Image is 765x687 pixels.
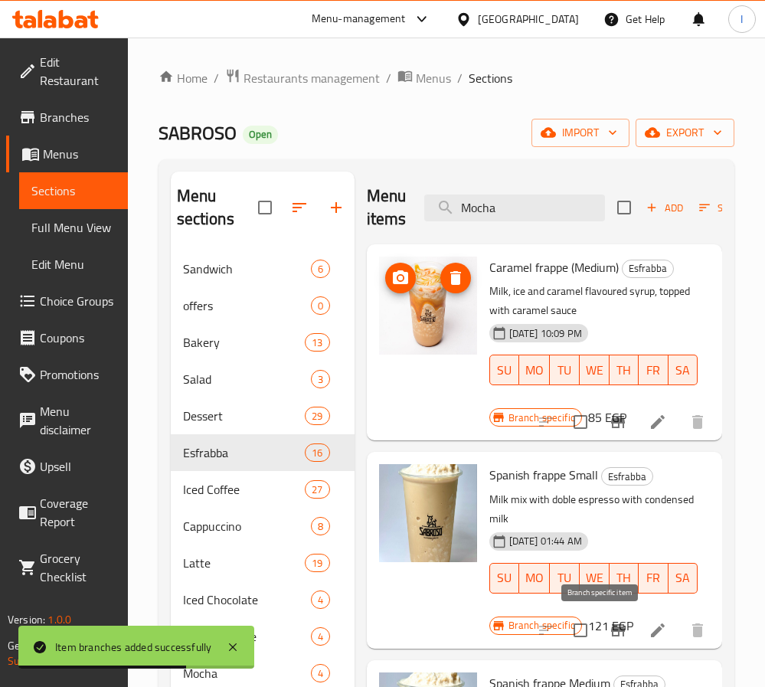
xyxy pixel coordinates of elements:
[305,480,329,499] div: items
[6,319,128,356] a: Coupons
[385,263,416,293] button: upload picture
[244,69,380,87] span: Restaurants management
[19,246,128,283] a: Edit Menu
[469,69,512,87] span: Sections
[214,69,219,87] li: /
[489,463,598,486] span: Spanish frappe Small
[531,119,629,147] button: import
[171,471,355,508] div: Iced Coffee27
[675,567,691,589] span: SA
[556,567,573,589] span: TU
[171,434,355,471] div: Esfrabba16
[669,563,698,594] button: SA
[306,335,329,350] span: 13
[503,326,588,341] span: [DATE] 10:09 PM
[8,636,78,656] span: Get support on:
[243,128,278,141] span: Open
[503,534,588,548] span: [DATE] 01:44 AM
[306,483,329,497] span: 27
[457,69,463,87] li: /
[550,355,579,385] button: TU
[177,185,258,231] h2: Menu sections
[225,68,380,88] a: Restaurants management
[367,185,407,231] h2: Menu items
[183,370,311,388] span: Salad
[496,359,513,381] span: SU
[183,590,311,609] div: Iced Chocolate
[306,409,329,424] span: 29
[183,296,311,315] span: offers
[171,397,355,434] div: Dessert29
[478,11,579,28] div: [GEOGRAPHIC_DATA]
[544,123,617,142] span: import
[312,666,329,681] span: 4
[489,490,698,528] p: Milk mix with doble espresso with condensed milk
[644,199,685,217] span: Add
[519,355,550,385] button: MO
[379,257,477,355] img: Caramel frappe (Medium)
[311,517,330,535] div: items
[8,651,105,671] a: Support.OpsPlatform
[171,361,355,397] div: Salad3
[489,282,698,320] p: Milk, ice and caramel flavoured syrup, topped with caramel sauce
[6,393,128,448] a: Menu disclaimer
[8,610,45,630] span: Version:
[675,359,691,381] span: SA
[645,359,662,381] span: FR
[40,108,116,126] span: Branches
[159,69,208,87] a: Home
[40,457,116,476] span: Upsell
[243,126,278,144] div: Open
[600,404,636,440] button: Branch-specific-item
[550,563,579,594] button: TU
[171,545,355,581] div: Latte19
[602,468,652,486] span: Esfrabba
[6,356,128,393] a: Promotions
[40,329,116,347] span: Coupons
[489,563,519,594] button: SU
[183,333,306,352] span: Bakery
[43,145,116,163] span: Menus
[610,355,639,385] button: TH
[306,556,329,571] span: 19
[616,359,633,381] span: TH
[311,664,330,682] div: items
[171,508,355,545] div: Cappuccino8
[19,172,128,209] a: Sections
[171,618,355,655] div: Hot Chocolate4
[6,283,128,319] a: Choice Groups
[318,189,355,226] button: Add section
[19,209,128,246] a: Full Menu View
[699,199,741,217] span: Sort
[311,627,330,646] div: items
[159,116,237,150] span: SABROSO
[608,191,640,224] span: Select section
[695,196,745,220] button: Sort
[183,480,306,499] span: Iced Coffee
[312,262,329,276] span: 6
[281,189,318,226] span: Sort sections
[502,618,581,633] span: Branch specific
[580,355,610,385] button: WE
[610,563,639,594] button: TH
[600,612,636,649] button: Branch-specific-item
[40,494,116,531] span: Coverage Report
[6,99,128,136] a: Branches
[183,407,306,425] div: Dessert
[556,359,573,381] span: TU
[616,567,633,589] span: TH
[519,563,550,594] button: MO
[159,68,734,88] nav: breadcrumb
[623,260,673,277] span: Esfrabba
[312,372,329,387] span: 3
[648,123,722,142] span: export
[496,567,513,589] span: SU
[6,136,128,172] a: Menus
[40,365,116,384] span: Promotions
[440,263,471,293] button: delete image
[305,407,329,425] div: items
[311,370,330,388] div: items
[183,443,306,462] div: Esfrabba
